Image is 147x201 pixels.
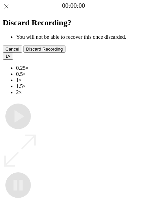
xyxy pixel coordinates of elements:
[16,89,144,95] li: 2×
[62,2,85,9] a: 00:00:00
[16,65,144,71] li: 0.25×
[3,53,13,60] button: 1×
[16,34,144,40] li: You will not be able to recover this once discarded.
[3,18,144,27] h2: Discard Recording?
[5,54,8,59] span: 1
[16,83,144,89] li: 1.5×
[16,71,144,77] li: 0.5×
[23,46,66,53] button: Discard Recording
[16,77,144,83] li: 1×
[3,46,22,53] button: Cancel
